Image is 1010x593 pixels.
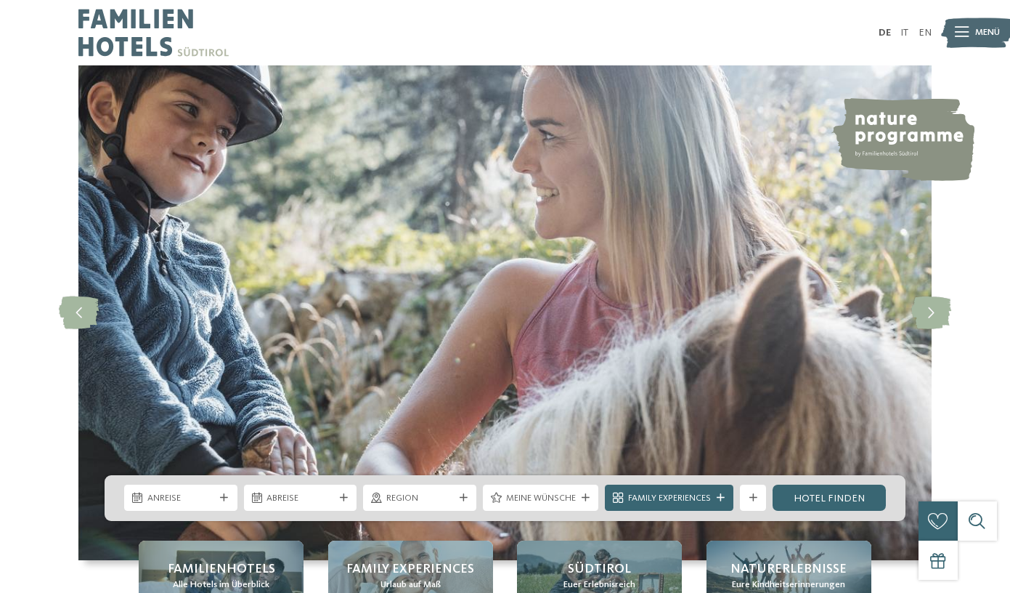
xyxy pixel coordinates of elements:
span: Meine Wünsche [506,492,576,505]
a: EN [919,28,932,38]
span: Family Experiences [628,492,711,505]
span: Naturerlebnisse [730,560,847,578]
a: IT [900,28,908,38]
span: Family Experiences [346,560,474,578]
span: Anreise [147,492,215,505]
span: Menü [975,26,1000,39]
a: DE [879,28,891,38]
span: Euer Erlebnisreich [563,578,635,592]
a: Hotel finden [773,485,886,511]
span: Urlaub auf Maß [380,578,441,592]
span: Abreise [266,492,334,505]
span: Region [386,492,454,505]
span: Südtirol [568,560,631,578]
img: Familienhotels Südtirol: The happy family places [78,65,932,560]
img: nature programme by Familienhotels Südtirol [831,98,974,181]
span: Alle Hotels im Überblick [173,578,269,592]
span: Familienhotels [168,560,275,578]
span: Eure Kindheitserinnerungen [732,578,845,592]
